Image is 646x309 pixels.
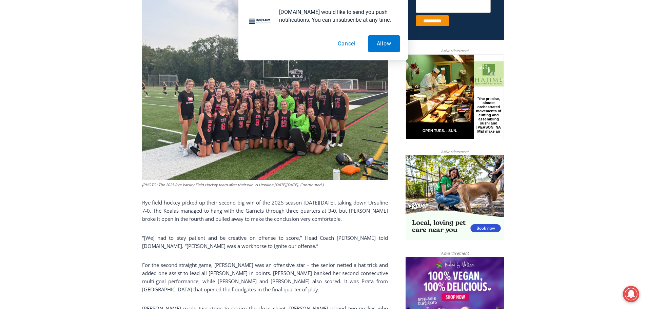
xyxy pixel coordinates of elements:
[142,182,388,188] figcaption: (PHOTO: The 2025 Rye Varsity Field Hockey team after their win vs Ursuline [DATE][DATE]. Contribu...
[434,250,475,256] span: Advertisement
[0,68,68,84] a: Open Tues. - Sun. [PHONE_NUMBER]
[142,261,388,293] p: For the second straight game, [PERSON_NAME] was an offensive star – the senior netted a hat trick...
[70,42,96,81] div: "the precise, almost orchestrated movements of cutting and assembling sushi and [PERSON_NAME] mak...
[368,35,400,52] button: Allow
[171,0,320,66] div: "[PERSON_NAME] and I covered the [DATE] Parade, which was a really eye opening experience as I ha...
[163,66,329,84] a: Intern @ [DOMAIN_NAME]
[2,70,66,96] span: Open Tues. - Sun. [PHONE_NUMBER]
[247,8,274,35] img: notification icon
[177,67,314,83] span: Intern @ [DOMAIN_NAME]
[329,35,364,52] button: Cancel
[142,234,388,250] p: “[We] had to stay patient and be creative on offense to score,” Head Coach [PERSON_NAME] told [DO...
[434,149,475,155] span: Advertisement
[274,8,400,24] div: [DOMAIN_NAME] would like to send you push notifications. You can unsubscribe at any time.
[142,198,388,223] p: Rye field hockey picked up their second big win of the 2025 season [DATE][DATE], taking down Ursu...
